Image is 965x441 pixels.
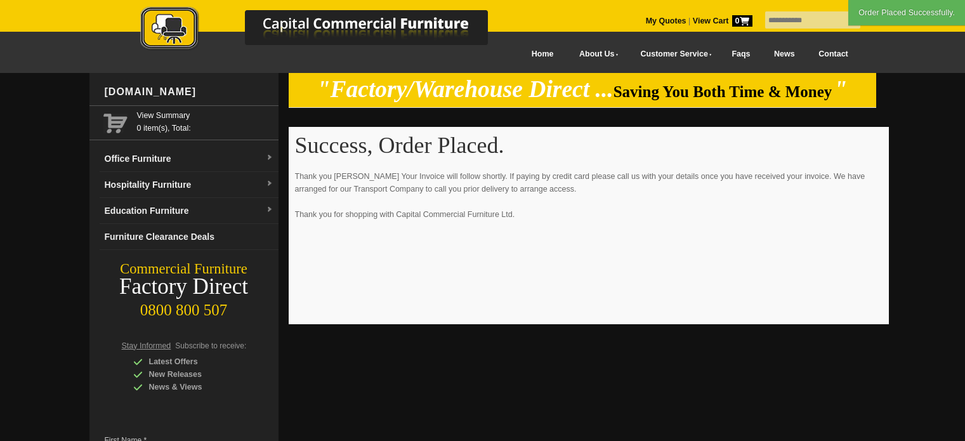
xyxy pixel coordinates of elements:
[720,40,763,69] a: Faqs
[105,6,549,56] a: Capital Commercial Furniture Logo
[100,198,279,224] a: Education Furnituredropdown
[565,40,626,69] a: About Us
[693,16,752,25] strong: View Cart
[133,368,254,381] div: New Releases
[834,76,848,102] em: "
[690,16,752,25] a: View Cart0
[100,224,279,250] a: Furniture Clearance Deals
[137,109,273,122] a: View Summary
[89,260,279,278] div: Commercial Furniture
[100,73,279,111] div: [DOMAIN_NAME]
[122,341,171,350] span: Stay Informed
[732,15,752,27] span: 0
[100,146,279,172] a: Office Furnituredropdown
[295,133,883,157] h1: Success, Order Placed.
[133,355,254,368] div: Latest Offers
[133,381,254,393] div: News & Views
[762,40,806,69] a: News
[89,278,279,296] div: Factory Direct
[266,206,273,214] img: dropdown
[614,83,832,100] span: Saving You Both Time & Money
[266,154,273,162] img: dropdown
[317,76,614,102] em: "Factory/Warehouse Direct ...
[137,109,273,133] span: 0 item(s), Total:
[626,40,719,69] a: Customer Service
[266,180,273,188] img: dropdown
[295,170,883,234] p: Thank you [PERSON_NAME] Your Invoice will follow shortly. If paying by credit card please call us...
[89,295,279,319] div: 0800 800 507
[175,341,246,350] span: Subscribe to receive:
[100,172,279,198] a: Hospitality Furnituredropdown
[105,6,549,53] img: Capital Commercial Furniture Logo
[806,40,860,69] a: Contact
[646,16,686,25] a: My Quotes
